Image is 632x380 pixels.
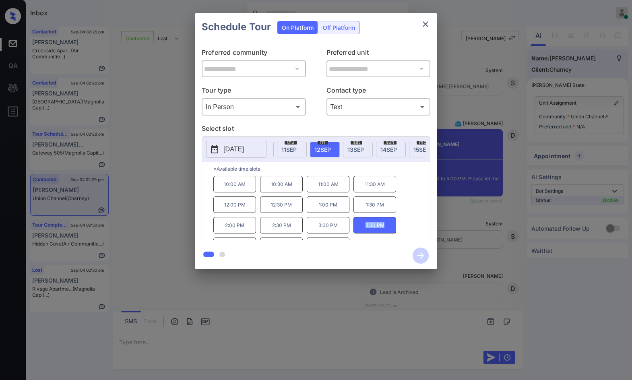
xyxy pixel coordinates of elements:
[260,176,303,192] p: 10:30 AM
[195,13,277,41] h2: Schedule Tour
[417,140,432,145] span: mon
[260,217,303,233] p: 2:30 PM
[281,146,297,153] span: 11 SEP
[213,176,256,192] p: 10:00 AM
[285,140,297,145] span: thu
[413,146,430,153] span: 15 SEP
[326,85,431,98] p: Contact type
[347,146,364,153] span: 13 SEP
[202,124,430,136] p: Select slot
[409,142,439,157] div: date-select
[260,196,303,213] p: 12:30 PM
[343,142,373,157] div: date-select
[380,146,397,153] span: 14 SEP
[213,196,256,213] p: 12:00 PM
[384,140,397,145] span: sun
[417,16,434,32] button: close
[353,217,396,233] p: 3:30 PM
[202,85,306,98] p: Tour type
[260,237,303,254] p: 4:30 PM
[318,140,328,145] span: fri
[307,237,349,254] p: 5:00 PM
[213,162,430,176] p: *Available time slots
[206,141,266,158] button: [DATE]
[307,217,349,233] p: 3:00 PM
[277,142,307,157] div: date-select
[202,47,306,60] p: Preferred community
[213,237,256,254] p: 4:00 PM
[351,140,362,145] span: sat
[278,21,318,34] div: On Platform
[307,196,349,213] p: 1:00 PM
[204,100,304,114] div: In Person
[353,176,396,192] p: 11:30 AM
[314,146,331,153] span: 12 SEP
[376,142,406,157] div: date-select
[319,21,359,34] div: Off Platform
[353,196,396,213] p: 1:30 PM
[328,100,429,114] div: Text
[307,176,349,192] p: 11:00 AM
[326,47,431,60] p: Preferred unit
[213,217,256,233] p: 2:00 PM
[223,145,244,154] p: [DATE]
[310,142,340,157] div: date-select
